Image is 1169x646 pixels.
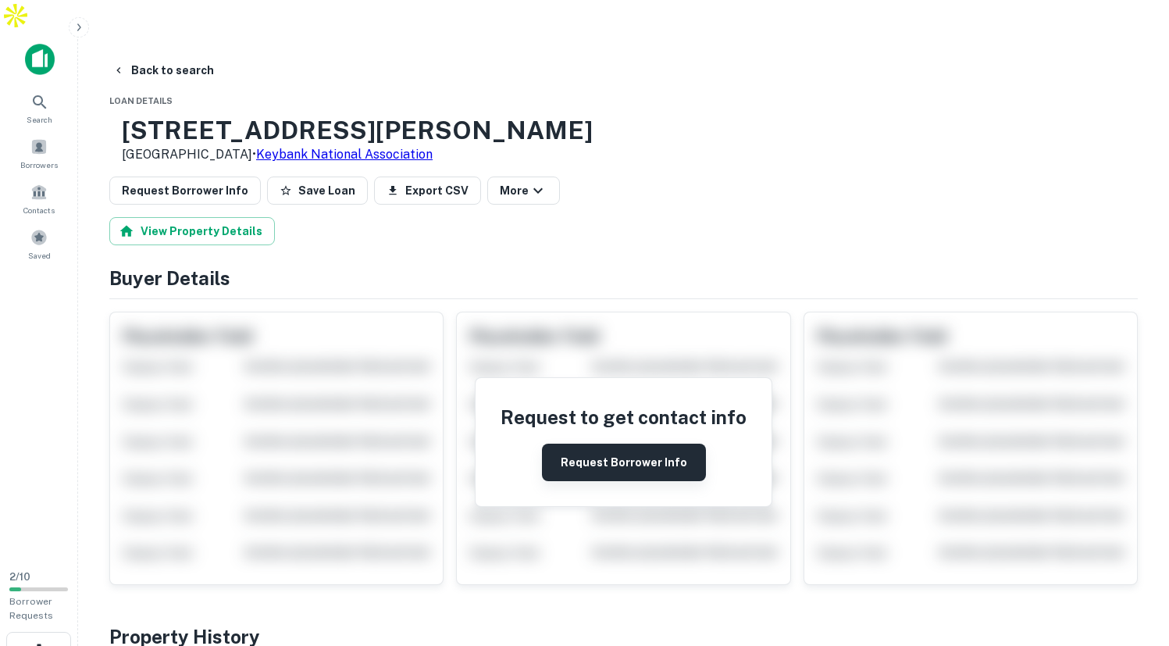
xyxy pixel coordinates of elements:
h4: Buyer Details [109,264,1138,292]
span: Search [27,113,52,126]
a: Keybank National Association [256,147,433,162]
span: Borrower Requests [9,596,53,621]
img: capitalize-icon.png [25,44,55,75]
a: Search [5,87,73,129]
button: Back to search [106,56,220,84]
h3: [STREET_ADDRESS][PERSON_NAME] [122,116,593,145]
button: Request Borrower Info [109,177,261,205]
button: View Property Details [109,217,275,245]
a: Contacts [5,177,73,219]
h4: Request to get contact info [501,403,747,431]
span: Contacts [23,204,55,216]
a: Saved [5,223,73,265]
iframe: Chat Widget [1091,521,1169,596]
p: [GEOGRAPHIC_DATA] • [122,145,593,164]
span: 2 / 10 [9,571,30,583]
button: Request Borrower Info [542,444,706,481]
span: Loan Details [109,96,173,105]
span: Borrowers [20,159,58,171]
button: Save Loan [267,177,368,205]
span: Saved [28,249,51,262]
a: Borrowers [5,132,73,174]
button: More [487,177,560,205]
button: Export CSV [374,177,481,205]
